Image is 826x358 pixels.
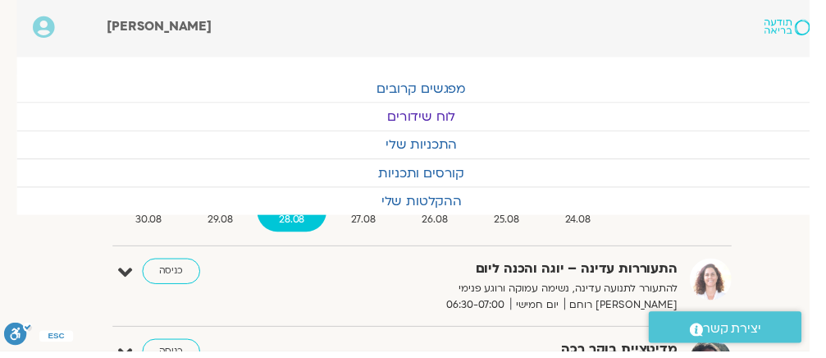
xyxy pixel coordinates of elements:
span: יום חמישי [521,303,576,320]
a: יצירת קשר [662,318,818,350]
a: כניסה [145,264,204,290]
span: 28.08 [262,216,332,233]
strong: התעוררות עדינה – יוגה והכנה ליום [339,264,691,286]
span: 25.08 [481,216,551,233]
span: [PERSON_NAME] רוחם [576,303,691,320]
span: יצירת קשר [718,324,777,347]
span: 29.08 [190,216,259,233]
span: 24.08 [555,216,624,233]
p: להתעורר לתנועה עדינה, נשימה עמוקה ורוגע פנימי [339,286,691,303]
span: [PERSON_NAME] [109,18,216,36]
span: 27.08 [336,216,405,233]
span: 30.08 [116,216,187,233]
span: 06:30-07:00 [450,303,521,320]
span: 26.08 [408,216,478,233]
